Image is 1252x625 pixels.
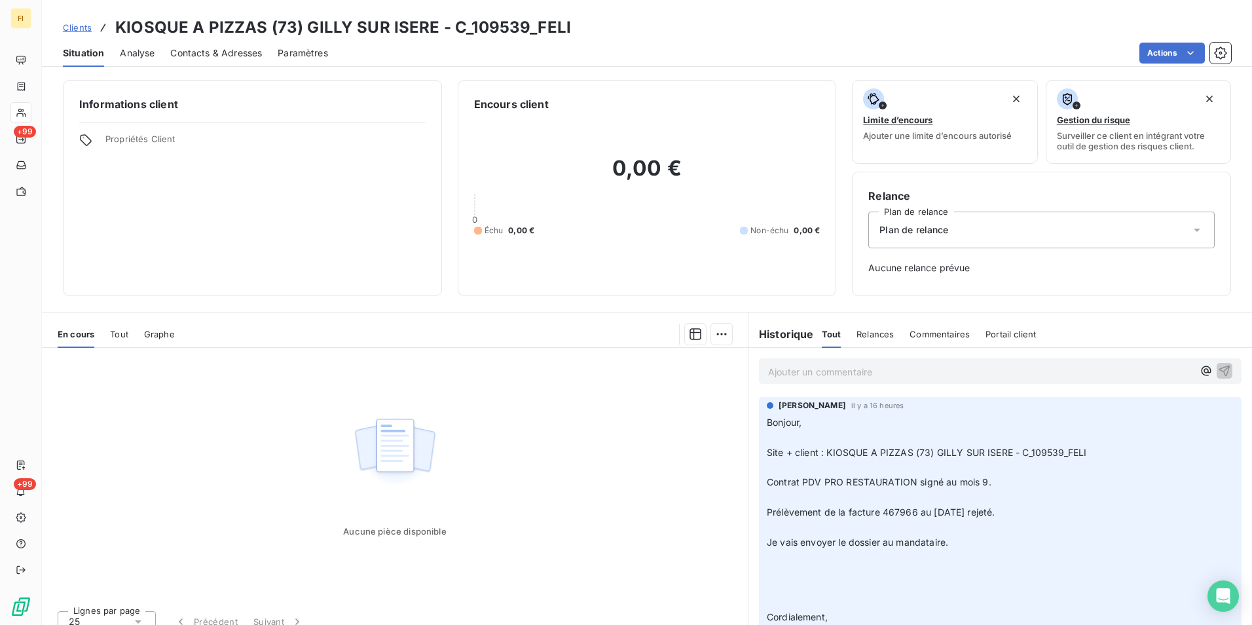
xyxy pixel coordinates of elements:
[63,21,92,34] a: Clients
[794,225,820,237] span: 0,00 €
[1057,130,1220,151] span: Surveiller ce client en intégrant votre outil de gestion des risques client.
[474,155,820,195] h2: 0,00 €
[822,329,841,339] span: Tout
[851,402,904,409] span: il y a 16 heures
[852,80,1037,164] button: Limite d’encoursAjouter une limite d’encours autorisé
[63,22,92,33] span: Clients
[767,537,948,548] span: Je vais envoyer le dossier au mandataire.
[474,96,549,112] h6: Encours client
[767,476,991,487] span: Contrat PDV PRO RESTAURATION signé au mois 9.
[1057,115,1130,125] span: Gestion du risque
[115,16,571,39] h3: KIOSQUE A PIZZAS (73) GILLY SUR ISERE - C_109539_FELI
[868,188,1215,204] h6: Relance
[79,96,426,112] h6: Informations client
[472,214,477,225] span: 0
[14,478,36,490] span: +99
[1139,43,1205,64] button: Actions
[58,329,94,339] span: En cours
[767,447,1086,458] span: Site + client : KIOSQUE A PIZZAS (73) GILLY SUR ISERE - C_109539_FELI
[767,506,995,518] span: Prélèvement de la facture 467966 au [DATE] rejeté.
[508,225,534,237] span: 0,00 €
[105,134,426,152] span: Propriétés Client
[868,261,1215,275] span: Aucune relance prévue
[863,130,1012,141] span: Ajouter une limite d’encours autorisé
[856,329,894,339] span: Relances
[879,223,948,237] span: Plan de relance
[485,225,504,237] span: Échu
[863,115,932,125] span: Limite d’encours
[767,611,828,622] span: Cordialement,
[985,329,1036,339] span: Portail client
[120,47,155,60] span: Analyse
[1207,580,1239,612] div: Open Intercom Messenger
[10,8,31,29] div: FI
[278,47,328,60] span: Paramètres
[10,596,31,617] img: Logo LeanPay
[110,329,128,339] span: Tout
[170,47,262,60] span: Contacts & Adresses
[14,126,36,138] span: +99
[353,411,437,493] img: Empty state
[910,329,970,339] span: Commentaires
[343,526,446,537] span: Aucune pièce disponible
[750,225,788,237] span: Non-échu
[1046,80,1231,164] button: Gestion du risqueSurveiller ce client en intégrant votre outil de gestion des risques client.
[779,400,846,411] span: [PERSON_NAME]
[767,417,801,428] span: Bonjour,
[63,47,104,60] span: Situation
[748,326,814,342] h6: Historique
[144,329,175,339] span: Graphe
